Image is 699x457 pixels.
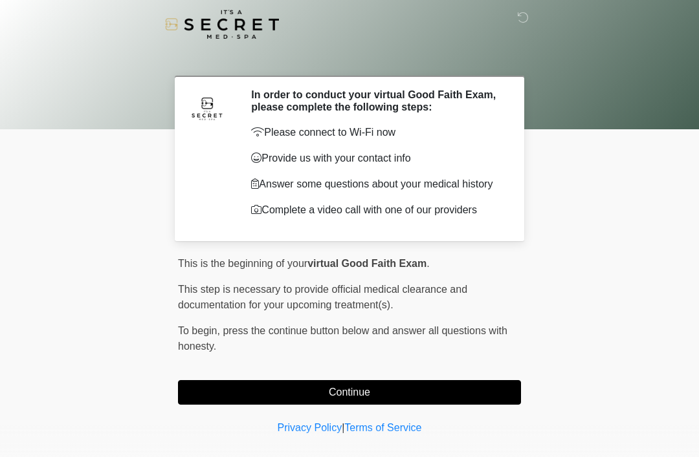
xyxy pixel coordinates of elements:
[178,284,467,310] span: This step is necessary to provide official medical clearance and documentation for your upcoming ...
[342,422,344,433] a: |
[251,125,502,140] p: Please connect to Wi-Fi now
[251,176,502,192] p: Answer some questions about your medical history
[251,89,502,113] h2: In order to conduct your virtual Good Faith Exam, please complete the following steps:
[188,89,227,127] img: Agent Avatar
[178,325,223,336] span: To begin,
[251,151,502,166] p: Provide us with your contact info
[307,258,427,269] strong: virtual Good Faith Exam
[178,380,521,405] button: Continue
[278,422,342,433] a: Privacy Policy
[251,202,502,218] p: Complete a video call with one of our providers
[344,422,421,433] a: Terms of Service
[178,325,507,352] span: press the continue button below and answer all questions with honesty.
[178,258,307,269] span: This is the beginning of your
[165,10,279,39] img: It's A Secret Med Spa Logo
[427,258,429,269] span: .
[168,47,531,70] h1: ‎ ‎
